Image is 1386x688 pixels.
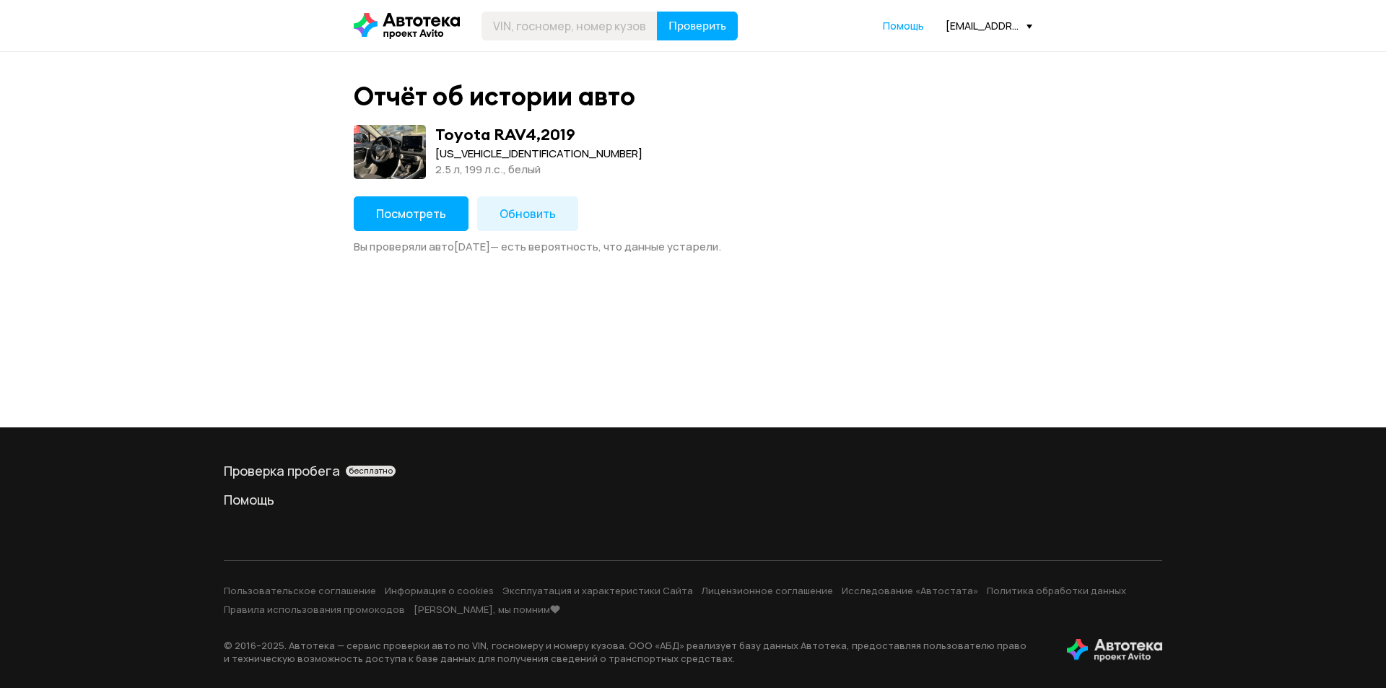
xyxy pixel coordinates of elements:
[477,196,578,231] button: Обновить
[481,12,658,40] input: VIN, госномер, номер кузова
[883,19,924,32] span: Помощь
[354,196,468,231] button: Посмотреть
[376,206,446,222] span: Посмотреть
[349,466,393,476] span: бесплатно
[435,162,642,178] div: 2.5 л, 199 л.c., белый
[224,491,1162,508] a: Помощь
[946,19,1032,32] div: [EMAIL_ADDRESS][DOMAIN_NAME]
[842,584,978,597] a: Исследование «Автостата»
[414,603,560,616] a: [PERSON_NAME], мы помним
[502,584,693,597] a: Эксплуатация и характеристики Сайта
[668,20,726,32] span: Проверить
[354,81,635,112] div: Отчёт об истории авто
[385,584,494,597] a: Информация о cookies
[702,584,833,597] a: Лицензионное соглашение
[354,240,1032,254] div: Вы проверяли авто [DATE] — есть вероятность, что данные устарели.
[435,146,642,162] div: [US_VEHICLE_IDENTIFICATION_NUMBER]
[224,462,1162,479] a: Проверка пробегабесплатно
[224,462,1162,479] div: Проверка пробега
[987,584,1126,597] a: Политика обработки данных
[435,125,575,144] div: Toyota RAV4 , 2019
[224,639,1044,665] p: © 2016– 2025 . Автотека — сервис проверки авто по VIN, госномеру и номеру кузова. ООО «АБД» реали...
[883,19,924,33] a: Помощь
[224,603,405,616] a: Правила использования промокодов
[500,206,556,222] span: Обновить
[224,584,376,597] a: Пользовательское соглашение
[657,12,738,40] button: Проверить
[1067,639,1162,662] img: tWS6KzJlK1XUpy65r7uaHVIs4JI6Dha8Nraz9T2hA03BhoCc4MtbvZCxBLwJIh+mQSIAkLBJpqMoKVdP8sONaFJLCz6I0+pu7...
